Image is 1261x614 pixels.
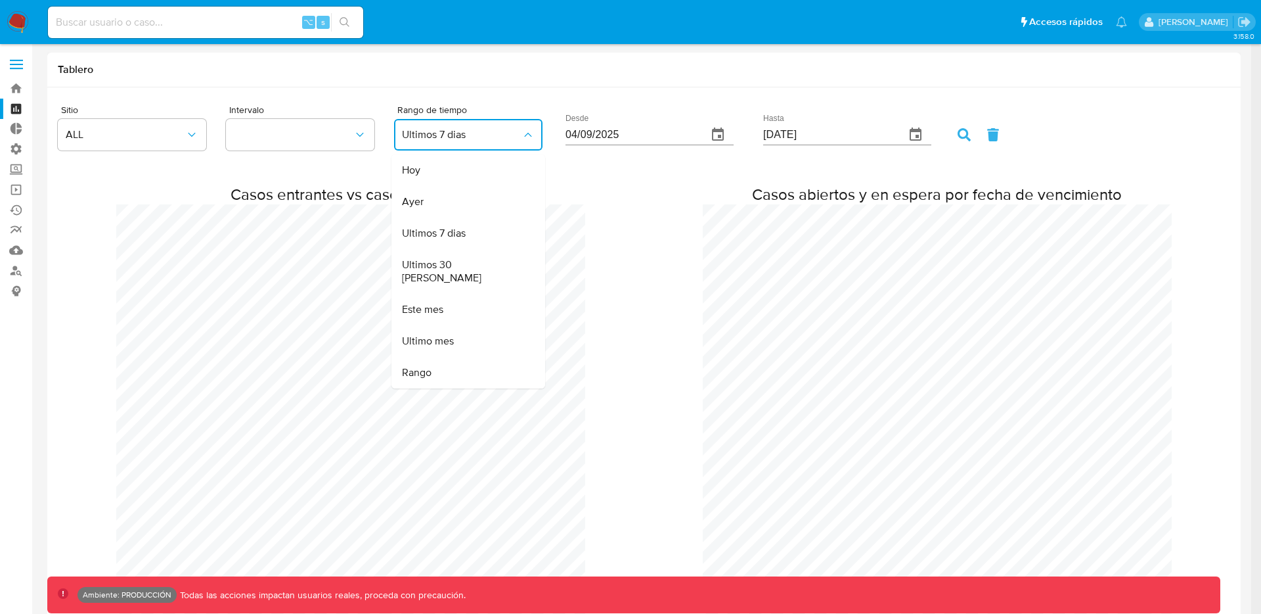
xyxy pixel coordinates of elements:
span: Intervalo [229,105,397,114]
span: s [321,16,325,28]
a: Notificaciones [1116,16,1127,28]
button: ALL [58,119,206,151]
span: ⌥ [303,16,313,28]
span: ALL [66,128,185,141]
span: Rango [402,366,431,379]
h1: Tablero [58,63,1230,76]
button: search-icon [331,13,358,32]
h2: Casos abiertos y en espera por fecha de vencimiento [703,185,1172,204]
a: Salir [1237,15,1251,29]
span: Accesos rápidos [1029,15,1103,29]
span: Ultimo mes [402,335,454,348]
p: david.campana@mercadolibre.com [1159,16,1233,28]
label: Hasta [763,115,784,123]
span: Ultimos 30 [PERSON_NAME] [402,258,527,285]
span: Hoy [402,164,420,177]
span: Sitio [61,105,229,114]
span: Ayer [402,195,424,208]
span: Ultimos 7 dias [402,128,521,141]
button: Ultimos 7 dias [394,119,542,151]
input: Buscar usuario o caso... [48,14,363,31]
span: Este mes [402,303,443,316]
label: Desde [565,115,588,123]
p: Todas las acciones impactan usuarios reales, proceda con precaución. [177,589,466,602]
ul: Rango de tiempo [391,154,545,389]
h2: Casos entrantes vs casos salientes [116,185,585,204]
span: Ultimos 7 dias [402,227,466,240]
span: Rango de tiempo [397,105,565,114]
p: Ambiente: PRODUCCIÓN [83,592,171,598]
